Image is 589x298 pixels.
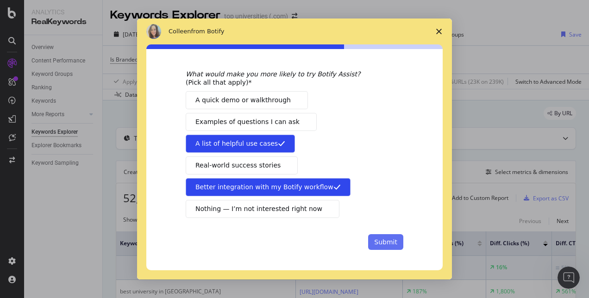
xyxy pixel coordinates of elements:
[195,182,333,192] span: Better integration with my Botify workflow
[186,135,295,153] button: A list of helpful use cases
[186,70,389,87] div: (Pick all that apply)
[186,70,360,78] i: What would make you more likely to try Botify Assist?
[195,95,291,105] span: A quick demo or walkthrough
[186,91,308,109] button: A quick demo or walkthrough
[186,156,298,174] button: Real-world success stories
[426,19,452,44] span: Close survey
[146,24,161,39] img: Profile image for Colleen
[195,117,300,127] span: Examples of questions I can ask
[191,28,225,35] span: from Botify
[195,139,278,149] span: A list of helpful use cases
[195,161,281,170] span: Real-world success stories
[169,28,191,35] span: Colleen
[186,200,339,218] button: Nothing — I’m not interested right now
[186,178,351,196] button: Better integration with my Botify workflow
[368,234,403,250] button: Submit
[195,204,322,214] span: Nothing — I’m not interested right now
[186,113,317,131] button: Examples of questions I can ask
